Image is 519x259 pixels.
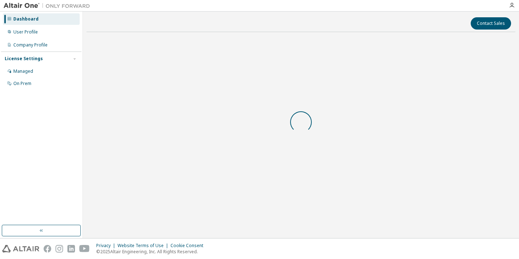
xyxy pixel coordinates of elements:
[67,245,75,253] img: linkedin.svg
[56,245,63,253] img: instagram.svg
[13,29,38,35] div: User Profile
[13,68,33,74] div: Managed
[5,56,43,62] div: License Settings
[170,243,208,249] div: Cookie Consent
[44,245,51,253] img: facebook.svg
[13,81,31,86] div: On Prem
[13,16,39,22] div: Dashboard
[13,42,48,48] div: Company Profile
[2,245,39,253] img: altair_logo.svg
[471,17,511,30] button: Contact Sales
[4,2,94,9] img: Altair One
[79,245,90,253] img: youtube.svg
[117,243,170,249] div: Website Terms of Use
[96,243,117,249] div: Privacy
[96,249,208,255] p: © 2025 Altair Engineering, Inc. All Rights Reserved.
